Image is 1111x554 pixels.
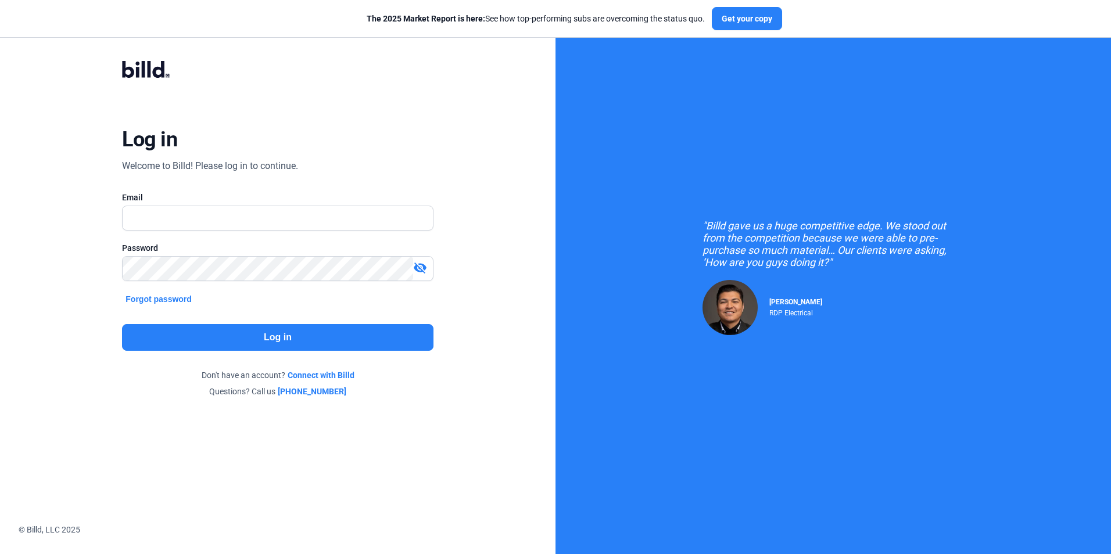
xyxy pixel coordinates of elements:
div: Email [122,192,433,203]
mat-icon: visibility_off [413,261,427,275]
div: "Billd gave us a huge competitive edge. We stood out from the competition because we were able to... [703,220,964,268]
button: Forgot password [122,293,195,305]
a: Connect with Billd [288,369,354,381]
div: Welcome to Billd! Please log in to continue. [122,159,298,173]
span: [PERSON_NAME] [769,298,822,306]
div: See how top-performing subs are overcoming the status quo. [367,13,705,24]
a: [PHONE_NUMBER] [278,386,346,397]
div: Questions? Call us [122,386,433,397]
button: Log in [122,324,433,351]
button: Get your copy [712,7,782,30]
div: Don't have an account? [122,369,433,381]
div: Log in [122,127,177,152]
img: Raul Pacheco [703,280,758,335]
div: RDP Electrical [769,306,822,317]
div: Password [122,242,433,254]
span: The 2025 Market Report is here: [367,14,485,23]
